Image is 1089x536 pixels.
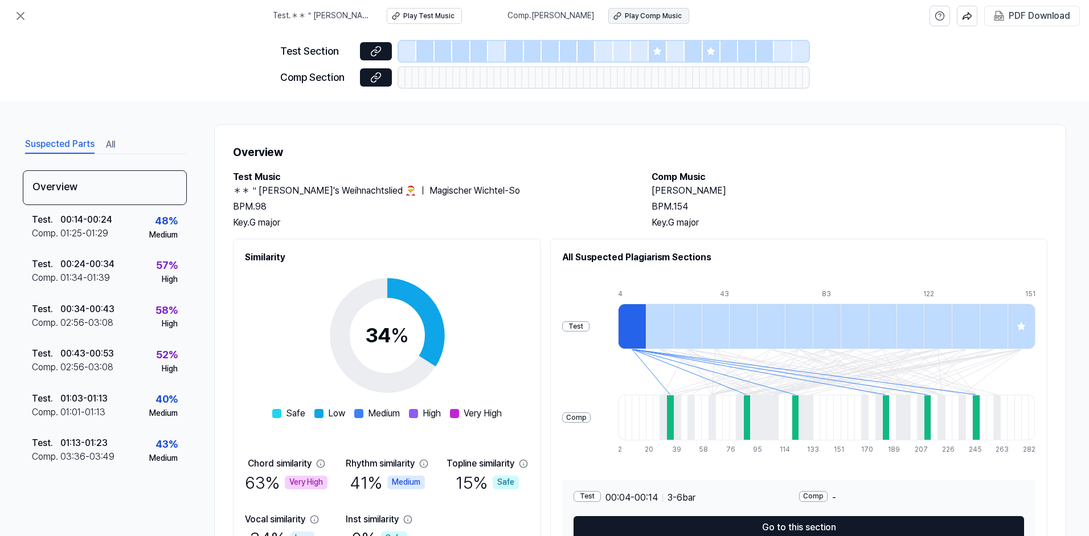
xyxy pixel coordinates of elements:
div: 41 % [350,470,425,494]
div: Test [562,321,589,332]
div: Comp [799,491,828,502]
img: share [962,11,972,21]
div: 282 [1023,445,1035,455]
div: Test Section [280,43,353,60]
span: Comp . [PERSON_NAME] [507,10,595,22]
span: % [391,323,409,347]
div: Comp . [32,361,60,374]
div: 15 % [456,470,519,494]
button: Suspected Parts [25,136,95,154]
div: Very High [285,476,327,489]
img: PDF Download [994,11,1004,21]
div: Test . [32,213,60,227]
div: Inst similarity [346,513,399,526]
div: 83 [822,289,850,299]
div: Rhythm similarity [346,457,415,470]
h1: Overview [233,143,1047,161]
div: Topline similarity [447,457,514,470]
span: Test . ＊＊＂[PERSON_NAME]'s Weihnachtslied 🎅 ｜ Magischer Wichtel-So [273,10,373,22]
div: Play Test Music [403,11,455,21]
div: 170 [861,445,868,455]
button: Play Comp Music [608,8,689,24]
div: 189 [888,445,895,455]
h2: [PERSON_NAME] [652,184,1047,198]
div: Comp . [32,227,60,240]
div: Medium [387,476,425,489]
div: 207 [915,445,922,455]
div: Key. G major [652,216,1047,230]
div: 58 % [155,302,178,319]
div: 02:56 - 03:08 [60,361,113,374]
div: 76 [726,445,733,455]
h2: Comp Music [652,170,1047,184]
div: Comp [562,412,591,423]
span: High [423,407,441,420]
div: 43 [720,289,748,299]
div: Key. G major [233,216,629,230]
button: PDF Download [992,6,1072,26]
svg: help [935,10,945,22]
div: 40 % [155,391,178,408]
button: All [106,136,115,154]
div: High [162,363,178,375]
div: Test [574,491,601,502]
span: Medium [368,407,400,420]
div: 00:34 - 00:43 [60,302,114,316]
div: High [162,318,178,330]
div: 95 [753,445,760,455]
div: 39 [672,445,679,455]
h2: All Suspected Plagiarism Sections [562,251,1035,264]
button: Play Test Music [387,8,462,24]
div: 01:25 - 01:29 [60,227,108,240]
h2: Test Music [233,170,629,184]
div: - [799,491,1025,505]
div: Safe [493,476,519,489]
div: BPM. 98 [233,200,629,214]
h2: ＊＊＂[PERSON_NAME]'s Weihnachtslied 🎅 ｜ Magischer Wichtel-So [233,184,629,198]
div: Medium [149,230,178,241]
div: 151 [834,445,841,455]
div: 58 [699,445,706,455]
div: 122 [923,289,951,299]
div: BPM. 154 [652,200,1047,214]
div: 114 [780,445,787,455]
div: 01:01 - 01:13 [60,406,105,419]
div: High [162,274,178,285]
div: 63 % [245,470,327,494]
div: 01:34 - 01:39 [60,271,110,285]
div: 00:43 - 00:53 [60,347,114,361]
div: 4 [618,289,646,299]
div: Vocal similarity [245,513,305,526]
h2: Similarity [245,251,529,264]
div: 02:56 - 03:08 [60,316,113,330]
div: 01:03 - 01:13 [60,392,108,406]
div: 00:14 - 00:24 [60,213,112,227]
div: Medium [149,453,178,464]
div: Overview [23,170,187,205]
div: 20 [645,445,652,455]
div: 52 % [156,347,178,363]
div: Test . [32,257,60,271]
div: 57 % [156,257,178,274]
div: 00:24 - 00:34 [60,257,114,271]
span: Very High [464,407,502,420]
div: Comp Section [280,69,353,86]
div: Test . [32,302,60,316]
div: PDF Download [1009,9,1070,23]
div: 2 [618,445,625,455]
div: Play Comp Music [625,11,682,21]
div: Test . [32,392,60,406]
div: Chord similarity [248,457,312,470]
button: help [930,6,950,26]
div: 03:36 - 03:49 [60,450,114,464]
div: 43 % [155,436,178,453]
div: 245 [969,445,976,455]
div: 48 % [155,213,178,230]
span: 00:04 - 00:14 [605,491,658,505]
div: 151 [1025,289,1035,299]
div: Test . [32,347,60,361]
div: Comp . [32,271,60,285]
span: Safe [286,407,305,420]
div: Comp . [32,316,60,330]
